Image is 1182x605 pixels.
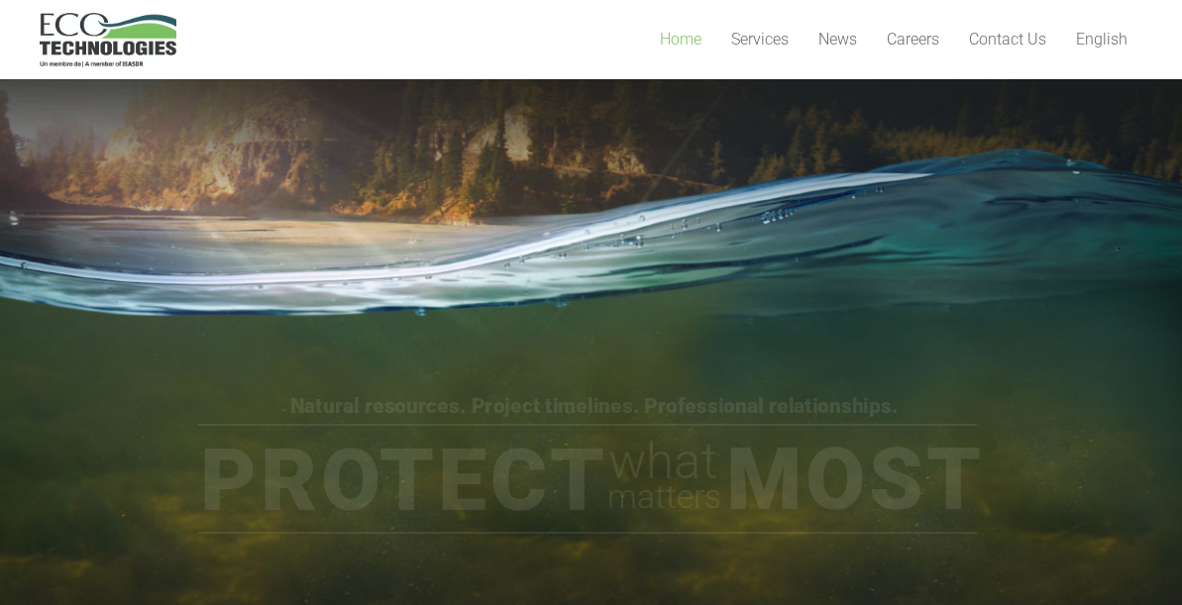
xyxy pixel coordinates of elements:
[1076,30,1128,49] span: English
[969,30,1046,49] span: Contact Us
[731,30,789,49] span: Services
[608,471,723,522] rs-layer: matters
[887,30,939,49] span: Careers
[290,397,898,416] rs-layer: Natural resources. Project timelines. Professional relationships.
[200,437,608,523] rs-layer: Protect
[818,30,857,49] span: News
[608,436,717,486] rs-layer: what
[727,436,986,522] rs-layer: Most
[660,30,701,49] span: Home
[40,13,176,67] a: logo_EcoTech_ASDR_RGB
